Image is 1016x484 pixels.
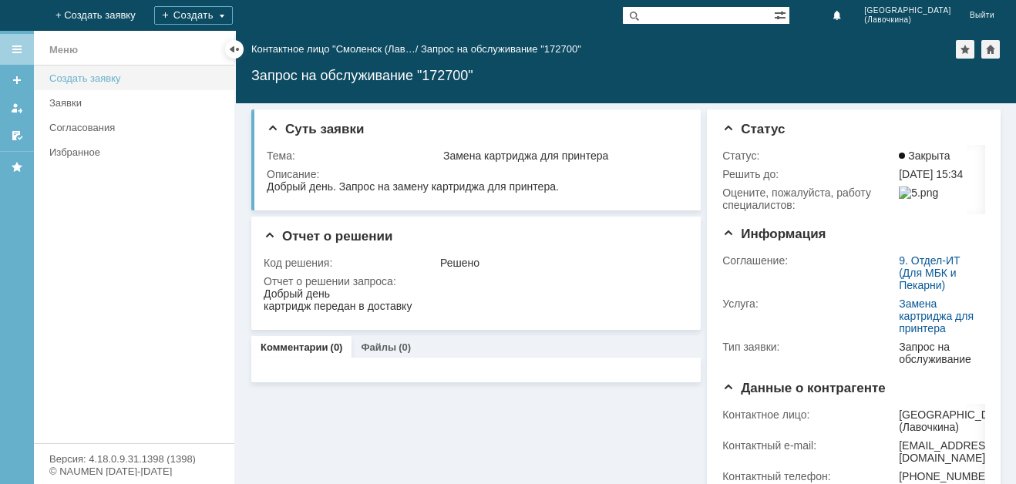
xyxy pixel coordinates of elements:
span: Расширенный поиск [774,7,789,22]
a: Создать заявку [43,66,231,90]
div: Запрос на обслуживание [899,341,979,365]
a: Контактное лицо "Смоленск (Лав… [251,43,415,55]
div: Описание: [267,168,685,180]
div: Согласования [49,122,225,133]
div: Решить до: [722,168,896,180]
div: (0) [399,341,411,353]
div: Избранное [49,146,208,158]
div: Тема: [267,150,440,162]
div: Версия: 4.18.0.9.31.1398 (1398) [49,454,219,464]
div: Контактный e-mail: [722,439,896,452]
a: Согласования [43,116,231,139]
div: Создать заявку [49,72,225,84]
div: Сделать домашней страницей [981,40,1000,59]
span: Статус [722,122,785,136]
div: Код решения: [264,257,437,269]
div: Тип заявки: [722,341,896,353]
div: Скрыть меню [225,40,244,59]
div: Создать [154,6,233,25]
a: Мои согласования [5,123,29,148]
div: (0) [331,341,343,353]
span: (Лавочкина) [864,15,951,25]
span: Данные о контрагенте [722,381,886,395]
a: Заявки [43,91,231,115]
span: Закрыта [899,150,950,162]
div: Меню [49,41,78,59]
span: [DATE] 15:34 [899,168,963,180]
div: Замена картриджа для принтера [443,150,681,162]
div: Статус: [722,150,896,162]
div: Контактное лицо: [722,408,896,421]
div: Oцените, пожалуйста, работу специалистов: [722,187,896,211]
span: Информация [722,227,826,241]
div: Соглашение: [722,254,896,267]
span: [GEOGRAPHIC_DATA] [864,6,951,15]
div: Решено [440,257,681,269]
div: Запрос на обслуживание "172700" [251,68,1001,83]
div: / [251,43,421,55]
div: [GEOGRAPHIC_DATA] (Лавочкина) [899,408,1011,433]
span: Отчет о решении [264,229,392,244]
div: [PHONE_NUMBER] [899,470,1011,482]
a: Мои заявки [5,96,29,120]
div: [EMAIL_ADDRESS][DOMAIN_NAME] [899,439,1011,464]
img: 5.png [899,187,938,199]
span: Суть заявки [267,122,364,136]
a: Файлы [361,341,396,353]
div: Заявки [49,97,225,109]
div: Запрос на обслуживание "172700" [421,43,581,55]
a: 9. Отдел-ИТ (Для МБК и Пекарни) [899,254,960,291]
div: Контактный телефон: [722,470,896,482]
div: Услуга: [722,297,896,310]
a: Замена картриджа для принтера [899,297,974,334]
div: Добавить в избранное [956,40,974,59]
a: Создать заявку [5,68,29,92]
div: Отчет о решении запроса: [264,275,685,287]
a: Комментарии [261,341,328,353]
div: © NAUMEN [DATE]-[DATE] [49,466,219,476]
